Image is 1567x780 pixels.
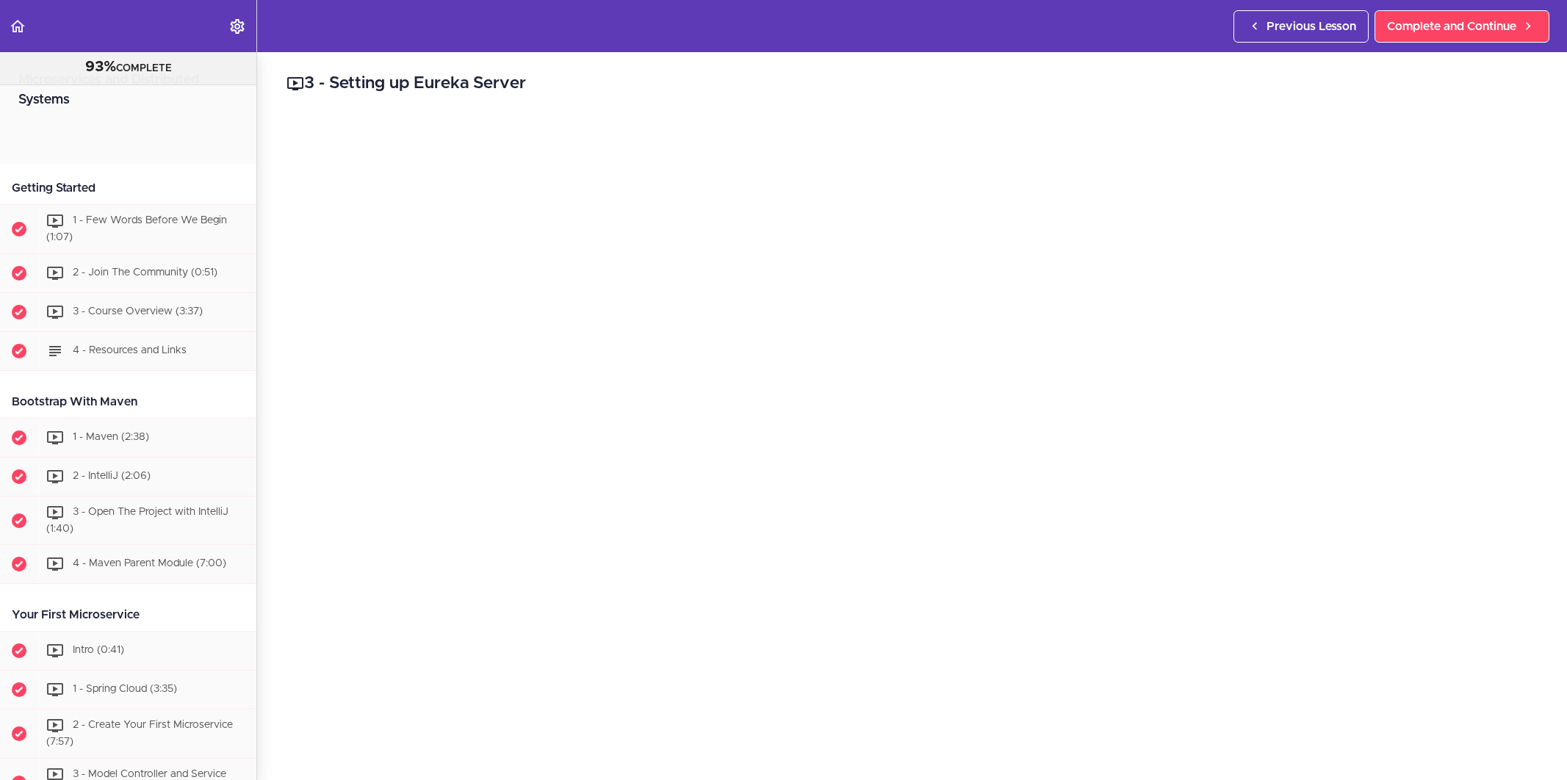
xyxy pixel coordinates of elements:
[1375,10,1549,43] a: Complete and Continue
[228,18,246,35] svg: Settings Menu
[73,267,217,278] span: 2 - Join The Community (0:51)
[46,507,228,534] span: 3 - Open The Project with IntelliJ (1:40)
[85,59,116,74] span: 93%
[1233,10,1369,43] a: Previous Lesson
[73,559,226,569] span: 4 - Maven Parent Module (7:00)
[46,215,227,242] span: 1 - Few Words Before We Begin (1:07)
[73,432,149,442] span: 1 - Maven (2:38)
[287,71,1538,96] h2: 3 - Setting up Eureka Server
[73,471,151,481] span: 2 - IntelliJ (2:06)
[1387,18,1516,35] span: Complete and Continue
[73,345,187,355] span: 4 - Resources and Links
[18,58,238,77] div: COMPLETE
[9,18,26,35] svg: Back to course curriculum
[1267,18,1356,35] span: Previous Lesson
[73,646,124,656] span: Intro (0:41)
[73,306,203,317] span: 3 - Course Overview (3:37)
[46,721,233,748] span: 2 - Create Your First Microservice (7:57)
[73,685,177,695] span: 1 - Spring Cloud (3:35)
